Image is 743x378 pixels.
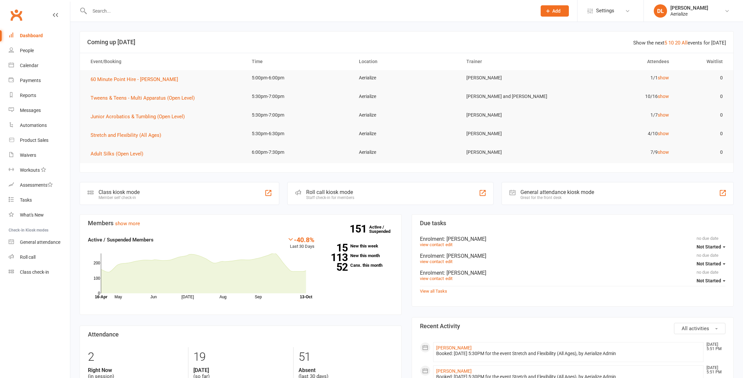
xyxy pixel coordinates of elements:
td: 0 [675,126,729,142]
td: Aerialize [353,89,460,104]
a: Reports [9,88,70,103]
span: Adult Silks (Open Level) [91,151,143,157]
td: [PERSON_NAME] [460,126,568,142]
button: All activities [674,323,725,334]
a: edit [445,259,452,264]
div: Reports [20,93,36,98]
a: Class kiosk mode [9,265,70,280]
div: Enrolment [420,253,725,259]
td: 5:30pm-6:30pm [246,126,353,142]
td: 5:30pm-7:00pm [246,107,353,123]
a: 15New this week [324,244,393,248]
a: [PERSON_NAME] [436,368,472,374]
td: 0 [675,144,729,160]
a: What's New [9,208,70,223]
div: Class kiosk mode [99,189,140,195]
a: 151Active / Suspended [369,220,398,238]
a: Product Sales [9,133,70,148]
div: 19 [193,347,288,367]
div: Assessments [20,182,53,188]
td: Aerialize [353,144,460,160]
th: Location [353,53,460,70]
div: Class check-in [20,269,49,275]
button: Adult Silks (Open Level) [91,150,148,158]
div: Dashboard [20,33,43,38]
div: Aerialize [670,11,708,17]
h3: Attendance [88,331,393,338]
button: Add [541,5,569,17]
button: Not Started [697,258,725,270]
span: : [PERSON_NAME] [444,253,486,259]
div: Enrolment [420,236,725,242]
strong: 113 [324,252,348,262]
div: -40.8% [287,236,314,243]
button: Junior Acrobatics & Tumbling (Open Level) [91,113,189,121]
td: 10/16 [568,89,675,104]
strong: [DATE] [193,367,288,373]
span: : [PERSON_NAME] [444,236,486,242]
th: Trainer [460,53,568,70]
time: [DATE] 5:51 PM [703,366,725,374]
span: Not Started [697,278,721,283]
a: view contact [420,259,444,264]
div: Roll call kiosk mode [306,189,354,195]
span: : [PERSON_NAME] [444,270,486,276]
a: Waivers [9,148,70,163]
div: What's New [20,212,44,218]
div: General attendance kiosk mode [520,189,594,195]
span: Tweens & Teens - Multi Apparatus (Open Level) [91,95,195,101]
a: 10 [668,40,674,46]
a: Automations [9,118,70,133]
span: Not Started [697,261,721,266]
td: 0 [675,107,729,123]
th: Attendees [568,53,675,70]
button: Stretch and Flexibility (All Ages) [91,131,166,139]
td: 0 [675,89,729,104]
a: General attendance kiosk mode [9,235,70,250]
div: Product Sales [20,138,48,143]
a: All [682,40,688,46]
div: [PERSON_NAME] [670,5,708,11]
a: Dashboard [9,28,70,43]
td: 7/9 [568,144,675,160]
a: show [658,112,669,118]
strong: 151 [350,224,369,234]
td: [PERSON_NAME] and [PERSON_NAME] [460,89,568,104]
a: [PERSON_NAME] [436,345,472,350]
a: show [658,75,669,80]
div: Payments [20,78,41,83]
span: Not Started [697,244,721,249]
button: Tweens & Teens - Multi Apparatus (Open Level) [91,94,199,102]
button: Not Started [697,241,725,253]
a: view contact [420,242,444,247]
div: People [20,48,34,53]
span: Stretch and Flexibility (All Ages) [91,132,161,138]
a: view contact [420,276,444,281]
span: All activities [682,326,709,331]
strong: Absent [299,367,393,373]
div: Member self check-in [99,195,140,200]
h3: Recent Activity [420,323,725,330]
a: View all Tasks [420,289,447,294]
td: 6:00pm-7:30pm [246,144,353,160]
a: Clubworx [8,7,25,23]
a: edit [445,242,452,247]
td: 1/7 [568,107,675,123]
td: Aerialize [353,70,460,86]
span: 60 Minute Point Hire - [PERSON_NAME] [91,76,178,82]
div: Last 30 Days [287,236,314,250]
a: show [658,131,669,136]
input: Search... [88,6,532,16]
a: Workouts [9,163,70,178]
time: [DATE] 5:51 PM [703,342,725,351]
a: Calendar [9,58,70,73]
a: 113New this month [324,253,393,258]
div: Tasks [20,197,32,203]
td: 0 [675,70,729,86]
td: 4/10 [568,126,675,142]
button: Not Started [697,275,725,287]
div: Messages [20,108,41,113]
strong: 15 [324,243,348,253]
h3: Coming up [DATE] [87,39,726,46]
a: 52Canx. this month [324,263,393,267]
